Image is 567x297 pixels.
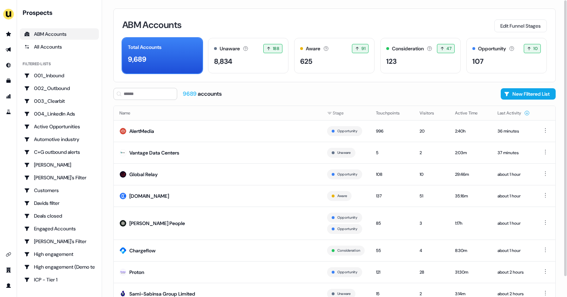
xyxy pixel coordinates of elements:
a: Go to attribution [3,91,14,102]
button: Touchpoints [376,107,408,119]
span: 10 [533,45,538,52]
button: Opportunity [337,226,358,232]
div: Vantage Data Centers [129,149,179,156]
div: 85 [376,220,408,227]
div: 121 [376,269,408,276]
div: Customers [24,187,95,194]
button: Visitors [420,107,443,119]
div: Deals closed [24,212,95,219]
div: 996 [376,128,408,135]
div: [PERSON_NAME]'s Filter [24,174,95,181]
div: 28 [420,269,444,276]
div: 108 [376,171,408,178]
button: Last Activity [498,107,530,119]
div: about 1 hour [498,220,530,227]
div: 1:17h [455,220,486,227]
div: about 1 hour [498,247,530,254]
div: Total Accounts [128,44,162,51]
div: 10 [420,171,444,178]
div: Filtered lists [23,61,51,67]
div: Prospects [23,9,99,17]
div: Active Opportunities [24,123,95,130]
button: Active Time [455,107,486,119]
div: [PERSON_NAME] People [129,220,185,227]
button: Opportunity [337,128,358,134]
a: Go to Geneviève's Filter [20,236,99,247]
div: 5 [376,149,408,156]
a: Go to Deals closed [20,210,99,222]
div: 51 [420,192,444,200]
div: 8:30m [455,247,486,254]
div: ABM Accounts [24,30,95,38]
button: Opportunity [337,171,358,178]
div: 003_Clearbit [24,97,95,105]
button: Opportunity [337,214,358,221]
div: about 2 hours [498,269,530,276]
a: Go to templates [3,75,14,86]
div: Stage [327,110,365,117]
a: Go to team [3,264,14,276]
span: 47 [447,45,451,52]
div: 20 [420,128,444,135]
div: 31:30m [455,269,486,276]
a: Go to Davids filter [20,197,99,209]
div: Opportunity [478,45,506,52]
div: 8,834 [214,56,232,67]
a: Go to Inbound [3,60,14,71]
div: 2:40h [455,128,486,135]
div: 2 [420,149,444,156]
div: AlertMedia [129,128,154,135]
div: [PERSON_NAME]'s Filter [24,238,95,245]
div: Davids filter [24,200,95,207]
div: 55 [376,247,408,254]
a: Go to integrations [3,249,14,260]
a: Go to ICP - Tier 1 [20,274,99,285]
button: Consideration [337,247,360,254]
div: 625 [300,56,312,67]
div: Engaged Accounts [24,225,95,232]
th: Name [114,106,321,120]
div: High engagement (Demo testing) [24,263,95,270]
div: High engagement [24,251,95,258]
div: 36 minutes [498,128,530,135]
a: Go to Charlotte's Filter [20,172,99,183]
span: 9689 [183,90,198,97]
button: Aware [337,193,347,199]
h3: ABM Accounts [122,20,181,29]
a: Go to 004_LinkedIn Ads [20,108,99,119]
a: Go to High engagement [20,248,99,260]
div: 004_LinkedIn Ads [24,110,95,117]
a: Go to prospects [3,28,14,40]
div: 9,689 [128,54,146,65]
a: Go to profile [3,280,14,291]
div: 002_Outbound [24,85,95,92]
div: Automotive industry [24,136,95,143]
div: [PERSON_NAME] [24,161,95,168]
div: 35:16m [455,192,486,200]
button: Opportunity [337,269,358,275]
a: ABM Accounts [20,28,99,40]
a: Go to 001_Inbound [20,70,99,81]
a: All accounts [20,41,99,52]
div: ICP - Tier 1 [24,276,95,283]
button: Unaware [337,150,351,156]
div: Global Relay [129,171,158,178]
div: 123 [386,56,397,67]
a: Go to High engagement (Demo testing) [20,261,99,273]
div: Unaware [220,45,240,52]
a: Go to Automotive industry [20,134,99,145]
div: 37 minutes [498,149,530,156]
a: Go to outbound experience [3,44,14,55]
button: Edit Funnel Stages [494,19,547,32]
a: Go to Charlotte Stone [20,159,99,170]
a: Go to 003_Clearbit [20,95,99,107]
div: Proton [129,269,144,276]
span: 188 [273,45,279,52]
div: 4 [420,247,444,254]
div: 3 [420,220,444,227]
div: Aware [306,45,320,52]
div: Chargeflow [129,247,156,254]
div: C+G outbound alerts [24,148,95,156]
div: about 1 hour [498,192,530,200]
button: New Filtered List [501,88,556,100]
